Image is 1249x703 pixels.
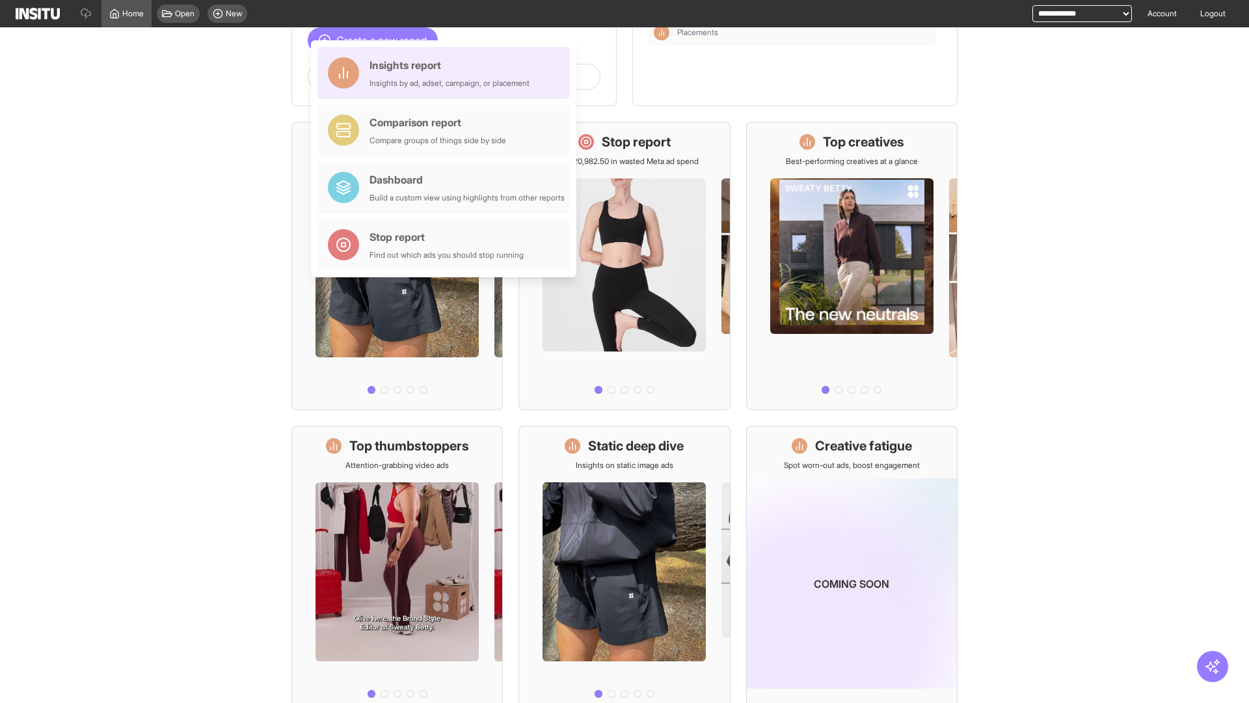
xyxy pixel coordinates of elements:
[369,78,530,89] div: Insights by ad, adset, campaign, or placement
[16,8,60,20] img: Logo
[550,156,699,167] p: Save £20,982.50 in wasted Meta ad spend
[369,115,506,130] div: Comparison report
[226,8,242,19] span: New
[588,437,684,455] h1: Static deep dive
[175,8,195,19] span: Open
[291,122,503,410] a: What's live nowSee all active ads instantly
[369,250,524,260] div: Find out which ads you should stop running
[369,229,524,245] div: Stop report
[576,460,673,471] p: Insights on static image ads
[677,27,931,38] span: Placements
[823,133,904,151] h1: Top creatives
[786,156,918,167] p: Best-performing creatives at a glance
[369,57,530,73] div: Insights report
[308,27,438,53] button: Create a new report
[369,135,506,146] div: Compare groups of things side by side
[122,8,144,19] span: Home
[746,122,958,410] a: Top creativesBest-performing creatives at a glance
[654,25,669,40] div: Insights
[518,122,730,410] a: Stop reportSave £20,982.50 in wasted Meta ad spend
[349,437,469,455] h1: Top thumbstoppers
[369,172,565,187] div: Dashboard
[677,27,718,38] span: Placements
[345,460,449,471] p: Attention-grabbing video ads
[336,33,427,48] span: Create a new report
[369,193,565,203] div: Build a custom view using highlights from other reports
[602,133,671,151] h1: Stop report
